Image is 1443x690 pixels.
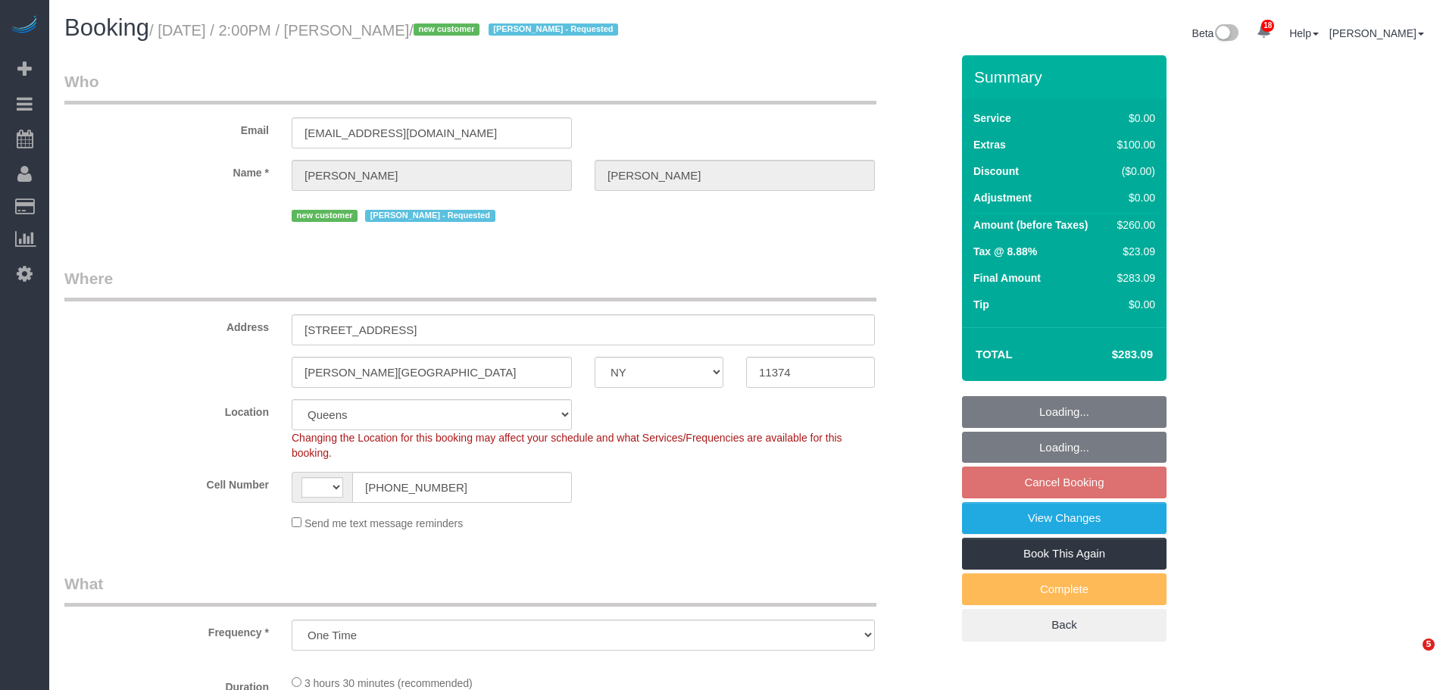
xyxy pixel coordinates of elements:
span: 5 [1423,638,1435,651]
a: Beta [1192,27,1239,39]
label: Address [53,314,280,335]
span: new customer [292,210,358,222]
div: ($0.00) [1111,164,1155,179]
label: Name * [53,160,280,180]
div: $0.00 [1111,297,1155,312]
label: Frequency * [53,620,280,640]
label: Service [973,111,1011,126]
iframe: Intercom live chat [1391,638,1428,675]
label: Tax @ 8.88% [973,244,1037,259]
span: [PERSON_NAME] - Requested [365,210,495,222]
span: [PERSON_NAME] - Requested [489,23,618,36]
span: 3 hours 30 minutes (recommended) [305,677,473,689]
h3: Summary [974,68,1159,86]
label: Email [53,117,280,138]
legend: Who [64,70,876,105]
div: $260.00 [1111,217,1155,233]
label: Tip [973,297,989,312]
div: $100.00 [1111,137,1155,152]
label: Final Amount [973,270,1041,286]
label: Discount [973,164,1019,179]
span: Changing the Location for this booking may affect your schedule and what Services/Frequencies are... [292,432,842,459]
span: Booking [64,14,149,41]
legend: What [64,573,876,607]
span: Send me text message reminders [305,517,463,529]
div: $0.00 [1111,190,1155,205]
h4: $283.09 [1067,348,1153,361]
input: City [292,357,572,388]
input: Email [292,117,572,148]
label: Adjustment [973,190,1032,205]
div: $283.09 [1111,270,1155,286]
a: [PERSON_NAME] [1329,27,1424,39]
input: Cell Number [352,472,572,503]
small: / [DATE] / 2:00PM / [PERSON_NAME] [149,22,623,39]
a: 18 [1249,15,1279,48]
label: Location [53,399,280,420]
span: new customer [414,23,479,36]
img: Automaid Logo [9,15,39,36]
a: View Changes [962,502,1167,534]
input: Zip Code [746,357,875,388]
span: 18 [1261,20,1274,32]
a: Book This Again [962,538,1167,570]
label: Amount (before Taxes) [973,217,1088,233]
label: Cell Number [53,472,280,492]
a: Back [962,609,1167,641]
a: Help [1289,27,1319,39]
div: $23.09 [1111,244,1155,259]
img: New interface [1213,24,1238,44]
div: $0.00 [1111,111,1155,126]
strong: Total [976,348,1013,361]
span: / [409,22,623,39]
input: First Name [292,160,572,191]
input: Last Name [595,160,875,191]
label: Extras [973,137,1006,152]
legend: Where [64,267,876,301]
